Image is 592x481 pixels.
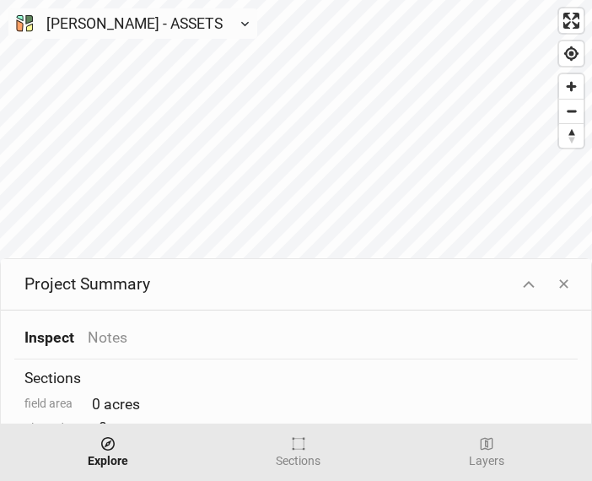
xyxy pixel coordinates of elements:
button: Enter fullscreen [559,8,584,33]
div: Notes [88,327,127,349]
span: acres [104,394,140,415]
button: Sections [268,430,328,474]
div: 0 [24,418,568,439]
h3: Project Summary [14,274,160,294]
button: Explore [80,430,136,474]
h4: Sections [24,370,568,387]
button: Zoom out [559,99,584,123]
span: acres [110,418,147,439]
div: Mooney - ASSETS [46,13,223,35]
button: Reset bearing to north [559,123,584,148]
div: [PERSON_NAME] - ASSETS [46,13,223,35]
div: Inspect [24,327,74,349]
div: 0 [24,394,568,415]
span: Reset bearing to north [559,124,584,148]
div: planted area [24,420,90,437]
span: Zoom out [559,100,584,123]
button: Find my location [559,41,584,66]
button: [PERSON_NAME] - ASSETS [8,8,257,39]
button: Layers [461,430,512,474]
button: Zoom in [559,74,584,99]
div: field area [24,396,83,413]
button: ✕ [550,269,578,300]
